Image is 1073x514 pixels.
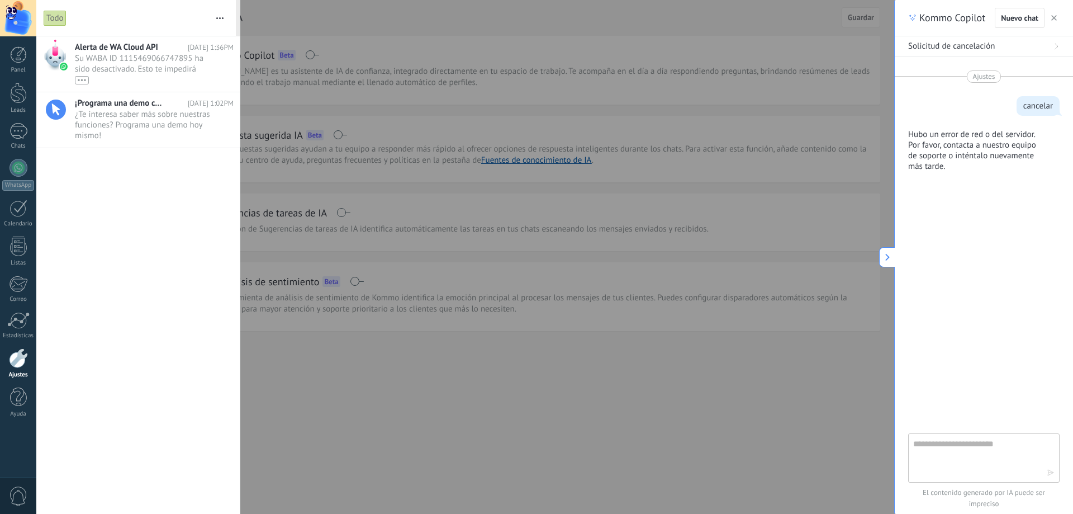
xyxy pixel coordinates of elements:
span: Su WABA ID 1115469066747895 ha sido desactivado. Esto te impedirá enviar o recibir mensajes en el... [75,53,212,84]
span: Ajustes [973,71,995,82]
div: Ajustes [2,371,35,379]
span: [DATE] 1:02PM [188,98,234,109]
div: ••• [75,76,89,84]
span: ¿Te interesa saber más sobre nuestras funciones? Programa una demo hoy mismo! [75,109,212,140]
div: Leads [2,107,35,114]
div: Ayuda [2,411,35,418]
div: Listas [2,260,35,267]
span: Kommo Copilot [919,11,985,25]
button: Solicitud de cancelación [895,36,1073,57]
span: Nuevo chat [1001,14,1038,22]
div: Panel [2,67,35,74]
div: Todo [44,10,67,26]
span: Solicitud de cancelación [908,41,995,52]
a: ¡Programa una demo con un experto! [DATE] 1:02PM ¿Te interesa saber más sobre nuestras funciones?... [36,92,240,148]
button: Nuevo chat [995,8,1044,28]
span: Alerta de WA Cloud API [75,42,158,53]
span: ¡Programa una demo con un experto! [75,98,164,109]
p: Hubo un error de red o del servidor. Por favor, contacta a nuestro equipo de soporte o inténtalo ... [908,129,1046,172]
span: El contenido generado por IA puede ser impreciso [908,487,1060,510]
div: Estadísticas [2,332,35,339]
a: Alerta de WA Cloud API [DATE] 1:36PM Su WABA ID 1115469066747895 ha sido desactivado. Esto te imp... [36,36,240,92]
div: Calendario [2,220,35,228]
div: cancelar [1023,101,1053,111]
img: waba.svg [60,63,68,70]
div: Correo [2,296,35,303]
span: [DATE] 1:36PM [188,42,234,53]
div: Chats [2,143,35,150]
div: WhatsApp [2,180,34,191]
